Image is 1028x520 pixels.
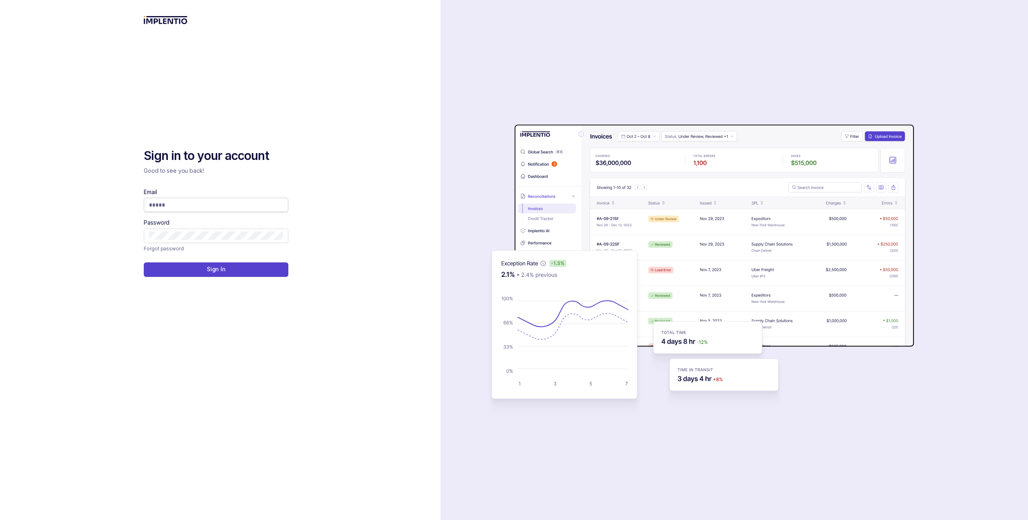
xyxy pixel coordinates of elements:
a: Link Forgot password [144,245,184,253]
p: Forgot password [144,245,184,253]
img: signin-background.svg [463,99,917,421]
p: Good to see you back! [144,167,288,175]
img: logo [144,16,188,24]
p: Sign In [207,265,226,273]
h2: Sign in to your account [144,148,288,164]
label: Password [144,219,169,227]
button: Sign In [144,262,288,277]
label: Email [144,188,157,196]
